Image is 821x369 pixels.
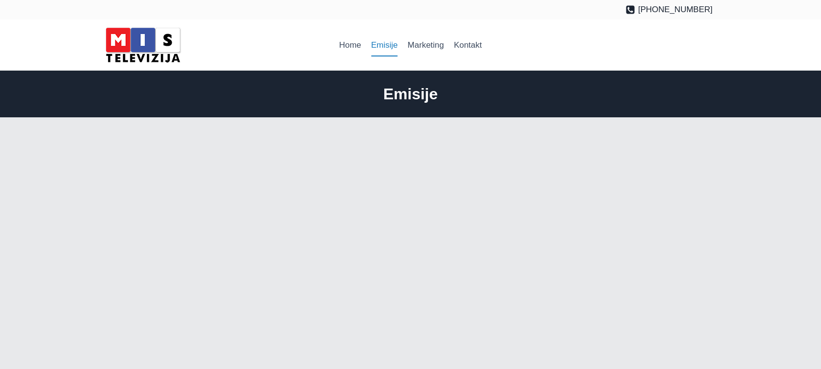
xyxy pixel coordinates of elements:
[102,24,184,66] img: MIS Television
[403,34,449,57] a: Marketing
[334,34,487,57] nav: Primary Navigation
[108,141,300,248] iframe: Serbian Film Festival | Sydney 2025
[366,34,403,57] a: Emisije
[625,3,713,16] a: [PHONE_NUMBER]
[108,82,713,106] h1: Emisije
[521,141,713,248] iframe: Serbian Film Festival | Sydney 2024
[449,34,487,57] a: Kontakt
[334,34,366,57] a: Home
[638,3,713,16] span: [PHONE_NUMBER]
[315,141,506,248] iframe: Srbi za srbe - za porodicu Đeković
